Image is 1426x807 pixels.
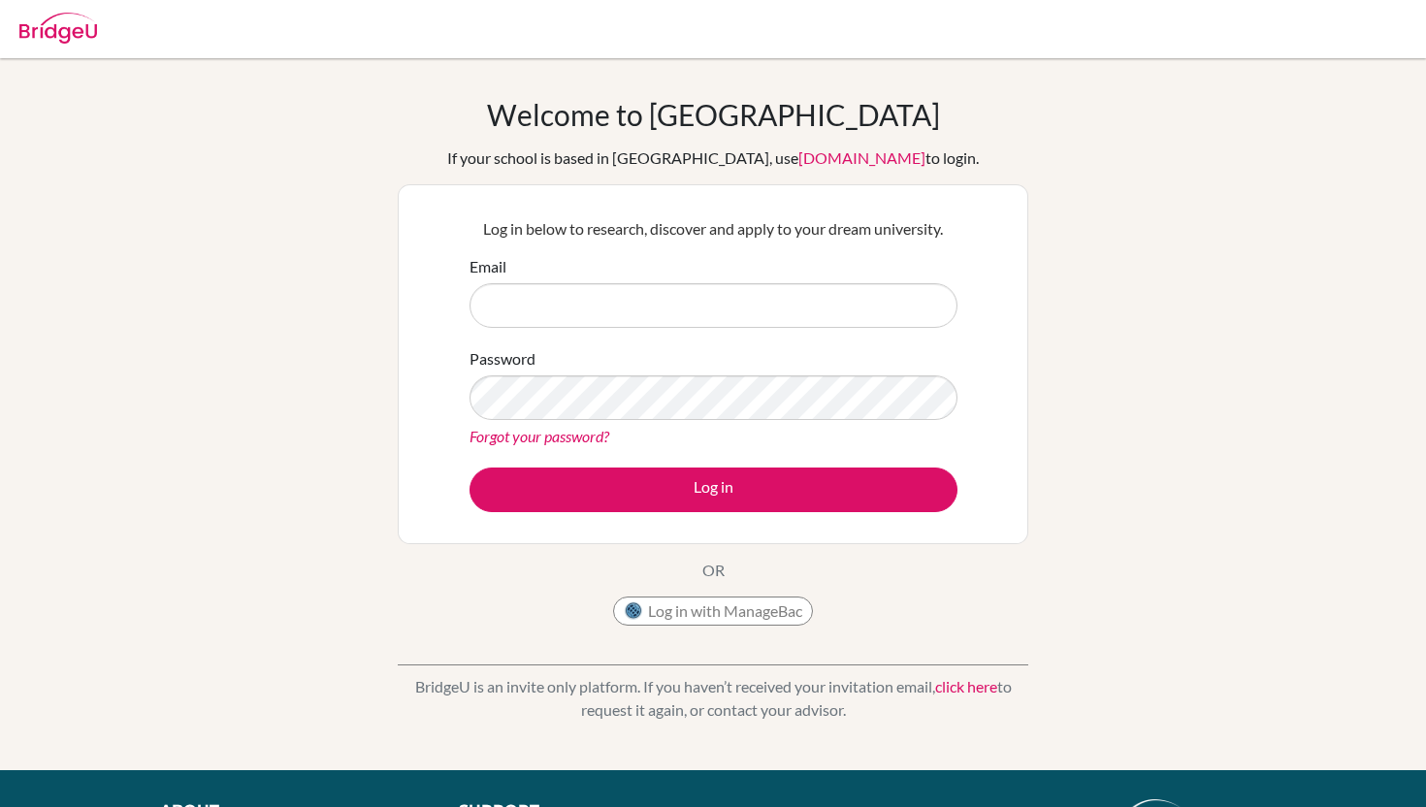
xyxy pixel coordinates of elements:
button: Log in [470,468,957,512]
img: Bridge-U [19,13,97,44]
a: [DOMAIN_NAME] [798,148,925,167]
p: Log in below to research, discover and apply to your dream university. [470,217,957,241]
h1: Welcome to [GEOGRAPHIC_DATA] [487,97,940,132]
a: Forgot your password? [470,427,609,445]
button: Log in with ManageBac [613,597,813,626]
p: OR [702,559,725,582]
p: BridgeU is an invite only platform. If you haven’t received your invitation email, to request it ... [398,675,1028,722]
label: Email [470,255,506,278]
div: If your school is based in [GEOGRAPHIC_DATA], use to login. [447,146,979,170]
label: Password [470,347,535,371]
a: click here [935,677,997,695]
